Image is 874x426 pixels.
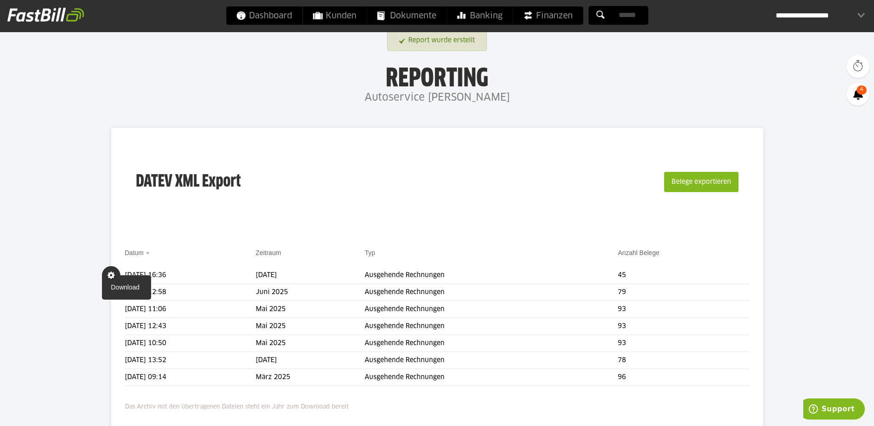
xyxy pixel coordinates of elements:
a: Anzahl Belege [618,249,659,256]
td: Mai 2025 [256,301,365,318]
p: Das Archiv mit den übertragenen Dateien steht ein Jahr zum Download bereit [125,398,750,412]
a: Zeitraum [256,249,281,256]
span: Banking [457,6,502,25]
td: 93 [618,301,749,318]
span: Dashboard [236,6,292,25]
td: 93 [618,335,749,352]
td: 96 [618,369,749,386]
img: sort_desc.gif [146,252,152,254]
td: Ausgehende Rechnungen [365,369,618,386]
button: Belege exportieren [664,172,739,192]
td: 79 [618,284,749,301]
a: Finanzen [513,6,583,25]
td: Juni 2025 [256,284,365,301]
td: 93 [618,318,749,335]
iframe: Öffnet ein Widget, in dem Sie weitere Informationen finden [803,398,865,421]
a: Download [102,282,151,293]
a: Report wurde erstellt [399,32,475,49]
td: Ausgehende Rechnungen [365,284,618,301]
span: Kunden [313,6,356,25]
td: [DATE] 11:06 [125,301,256,318]
td: [DATE] 13:52 [125,352,256,369]
td: März 2025 [256,369,365,386]
span: Dokumente [377,6,436,25]
td: [DATE] 10:50 [125,335,256,352]
a: Dashboard [226,6,302,25]
td: Ausgehende Rechnungen [365,267,618,284]
a: Kunden [303,6,367,25]
a: Datum [125,249,144,256]
td: [DATE] [256,352,365,369]
td: [DATE] 12:58 [125,284,256,301]
span: 4 [857,85,867,95]
td: [DATE] [256,267,365,284]
img: fastbill_logo_white.png [7,7,84,22]
td: [DATE] 12:43 [125,318,256,335]
a: Banking [447,6,513,25]
td: [DATE] 09:14 [125,369,256,386]
td: [DATE] 16:36 [125,267,256,284]
span: Finanzen [523,6,573,25]
td: 78 [618,352,749,369]
h1: Reporting [92,65,782,89]
a: 4 [846,83,869,106]
td: Ausgehende Rechnungen [365,301,618,318]
a: Typ [365,249,375,256]
td: Mai 2025 [256,318,365,335]
td: Ausgehende Rechnungen [365,335,618,352]
td: Ausgehende Rechnungen [365,318,618,335]
h3: DATEV XML Export [136,153,241,211]
td: 45 [618,267,749,284]
a: Dokumente [367,6,446,25]
td: Ausgehende Rechnungen [365,352,618,369]
td: Mai 2025 [256,335,365,352]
